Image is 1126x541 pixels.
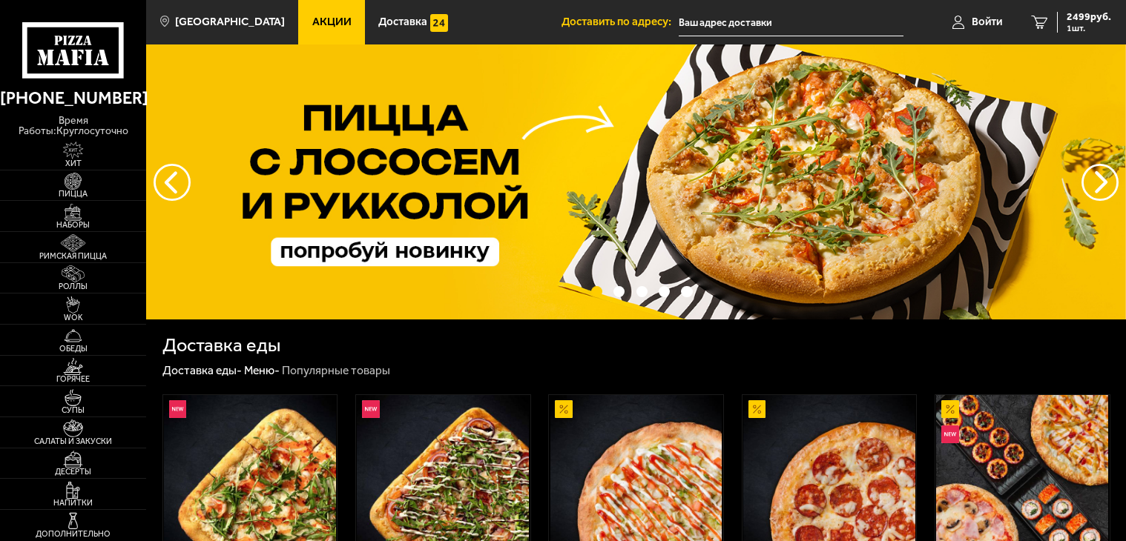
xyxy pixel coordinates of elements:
button: точки переключения [659,286,670,297]
button: следующий [154,164,191,201]
img: Новинка [362,400,380,418]
span: [GEOGRAPHIC_DATA] [175,16,285,27]
span: Акции [312,16,352,27]
button: предыдущий [1081,164,1119,201]
a: Меню- [244,363,280,377]
img: 15daf4d41897b9f0e9f617042186c801.svg [430,14,448,32]
img: Новинка [941,425,959,443]
button: точки переключения [681,286,692,297]
h1: Доставка еды [162,336,280,354]
span: Доставка [378,16,427,27]
span: 1 шт. [1067,24,1111,33]
div: Популярные товары [282,363,390,379]
input: Ваш адрес доставки [679,9,904,36]
button: точки переключения [636,286,648,297]
img: Акционный [941,400,959,418]
img: Акционный [748,400,766,418]
img: Новинка [169,400,187,418]
span: Войти [972,16,1002,27]
button: точки переключения [613,286,625,297]
img: Акционный [555,400,573,418]
span: Доставить по адресу: [562,16,679,27]
button: точки переключения [591,286,602,297]
span: 2499 руб. [1067,12,1111,22]
a: Доставка еды- [162,363,242,377]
